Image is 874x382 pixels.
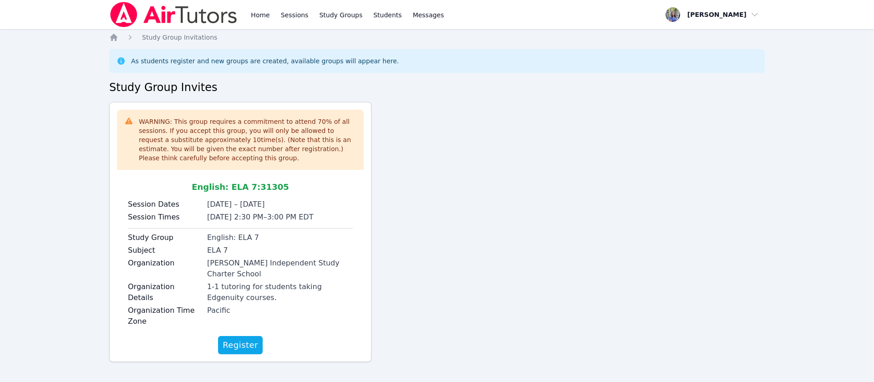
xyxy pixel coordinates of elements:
li: [DATE] 2:30 PM 3:00 PM EDT [207,212,353,223]
label: Organization Time Zone [128,305,202,327]
span: [DATE] – [DATE] [207,200,264,209]
span: Study Group Invitations [142,34,217,41]
div: As students register and new groups are created, available groups will appear here. [131,56,399,66]
div: [PERSON_NAME] Independent Study Charter School [207,258,353,280]
label: Subject [128,245,202,256]
nav: Breadcrumb [109,33,765,42]
span: Register [223,339,258,351]
label: Session Dates [128,199,202,210]
span: – [264,213,267,221]
button: Register [218,336,263,354]
h2: Study Group Invites [109,80,765,95]
label: Organization Details [128,281,202,303]
div: ELA 7 [207,245,353,256]
div: English: ELA 7 [207,232,353,243]
a: Study Group Invitations [142,33,217,42]
div: 1-1 tutoring for students taking Edgenuity courses. [207,281,353,303]
div: Pacific [207,305,353,316]
div: WARNING: This group requires a commitment to attend 70 % of all sessions. If you accept this grou... [139,117,356,163]
label: Organization [128,258,202,269]
label: Session Times [128,212,202,223]
label: Study Group [128,232,202,243]
span: Messages [413,10,444,20]
img: Air Tutors [109,2,238,27]
span: English: ELA 7 : 31305 [192,182,289,192]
